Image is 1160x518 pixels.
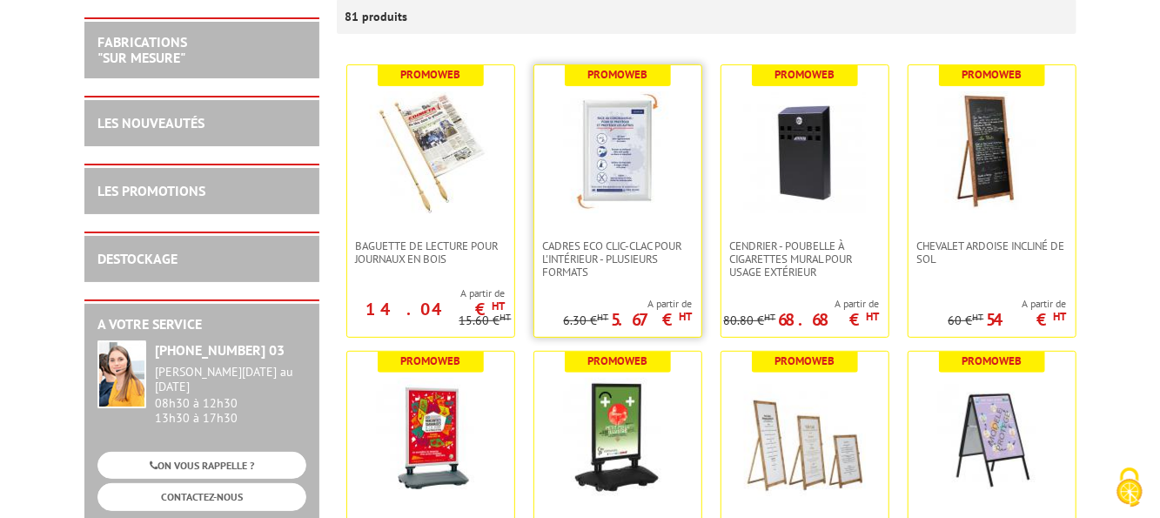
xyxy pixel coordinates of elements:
b: Promoweb [962,353,1022,368]
img: Baguette de lecture pour journaux en bois [370,91,492,213]
span: CENDRIER - POUBELLE À CIGARETTES MURAL POUR USAGE EXTÉRIEUR [730,239,880,279]
b: Promoweb [774,353,835,368]
a: CENDRIER - POUBELLE À CIGARETTES MURAL POUR USAGE EXTÉRIEUR [721,239,888,279]
span: A partir de [564,297,693,311]
b: Promoweb [400,67,460,82]
div: [PERSON_NAME][DATE] au [DATE] [155,365,306,394]
a: Chevalet Ardoise incliné de sol [909,239,1076,266]
a: FABRICATIONS"Sur Mesure" [97,33,187,66]
img: Cookies (fenêtre modale) [1108,466,1151,509]
a: ON VOUS RAPPELLE ? [97,452,306,479]
strong: [PHONE_NUMBER] 03 [155,341,285,359]
b: Promoweb [400,353,460,368]
p: 15.60 € [459,314,512,327]
a: DESTOCKAGE [97,250,178,267]
img: Cadres Eco Clic-Clac pour l'intérieur - Plusieurs formats [557,91,679,213]
p: 6.30 € [564,314,609,327]
img: Chevalets de trottoir Cadro-Clic® Noirs [931,378,1053,500]
sup: HT [500,311,512,323]
a: LES NOUVEAUTÉS [97,114,205,131]
span: Baguette de lecture pour journaux en bois [356,239,506,266]
b: Promoweb [587,353,647,368]
h2: A votre service [97,317,306,333]
a: Baguette de lecture pour journaux en bois [347,239,514,266]
p: 68.68 € [779,314,880,325]
img: Chevalet Ardoise incliné de sol [931,91,1053,213]
p: 54 € [987,314,1067,325]
a: LES PROMOTIONS [97,182,205,199]
sup: HT [973,311,984,323]
sup: HT [765,311,776,323]
sup: HT [867,309,880,324]
p: 80.80 € [724,314,776,327]
p: 5.67 € [612,314,693,325]
button: Cookies (fenêtre modale) [1099,459,1160,518]
span: A partir de [949,297,1067,311]
sup: HT [598,311,609,323]
p: 60 € [949,314,984,327]
b: Promoweb [962,67,1022,82]
span: A partir de [724,297,880,311]
sup: HT [680,309,693,324]
b: Promoweb [774,67,835,82]
img: CENDRIER - POUBELLE À CIGARETTES MURAL POUR USAGE EXTÉRIEUR [744,91,866,213]
img: widget-service.jpg [97,340,146,408]
div: 08h30 à 12h30 13h30 à 17h30 [155,365,306,425]
span: Chevalet Ardoise incliné de sol [917,239,1067,266]
sup: HT [1054,309,1067,324]
a: CONTACTEZ-NOUS [97,483,306,510]
a: Cadres Eco Clic-Clac pour l'intérieur - Plusieurs formats [534,239,701,279]
img: Chevalets de sol en bois inclinés tableau blanc effaçable à sec magnétique [744,378,866,500]
sup: HT [493,299,506,313]
img: Chevalets de rue à ressorts base lestable couleur Gris Alu 100% waterproof/ étanche [370,378,492,500]
p: 14.04 € [366,304,506,314]
span: A partir de [347,286,506,300]
b: Promoweb [587,67,647,82]
span: Cadres Eco Clic-Clac pour l'intérieur - Plusieurs formats [543,239,693,279]
img: Chevalets de rue Black-Line® à ressorts base lestable 100% WATERPROOF/ Étanche [557,378,679,500]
